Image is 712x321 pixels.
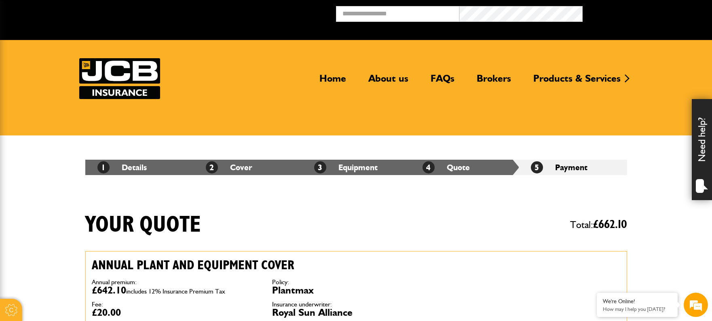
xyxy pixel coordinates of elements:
a: 2Cover [206,163,252,172]
span: Total: [570,215,627,234]
dt: Insurance underwriter: [272,301,440,308]
a: JCB Insurance Services [79,58,160,99]
h1: Your quote [85,211,201,239]
li: Payment [519,160,627,175]
p: How may I help you today? [603,306,672,312]
dd: Royal Sun Alliance [272,308,440,317]
div: Need help? [692,99,712,200]
span: 4 [423,161,435,173]
dt: Fee: [92,301,260,308]
dt: Policy: [272,279,440,285]
button: Broker Login [583,6,706,19]
span: 662.10 [598,219,627,230]
span: 2 [206,161,218,173]
span: 5 [531,161,543,173]
a: Brokers [471,72,517,91]
a: 1Details [97,163,147,172]
div: We're Online! [603,298,672,305]
span: £ [593,219,627,230]
img: JCB Insurance Services logo [79,58,160,99]
span: includes 12% Insurance Premium Tax [126,287,225,295]
h2: Annual plant and equipment cover [92,258,440,273]
span: 1 [97,161,110,173]
span: 3 [314,161,326,173]
a: Home [313,72,352,91]
a: FAQs [425,72,461,91]
dd: Plantmax [272,285,440,295]
a: About us [362,72,414,91]
a: 3Equipment [314,163,378,172]
a: Products & Services [527,72,627,91]
dd: £642.10 [92,285,260,295]
dd: £20.00 [92,308,260,317]
dt: Annual premium: [92,279,260,285]
li: Quote [410,160,519,175]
